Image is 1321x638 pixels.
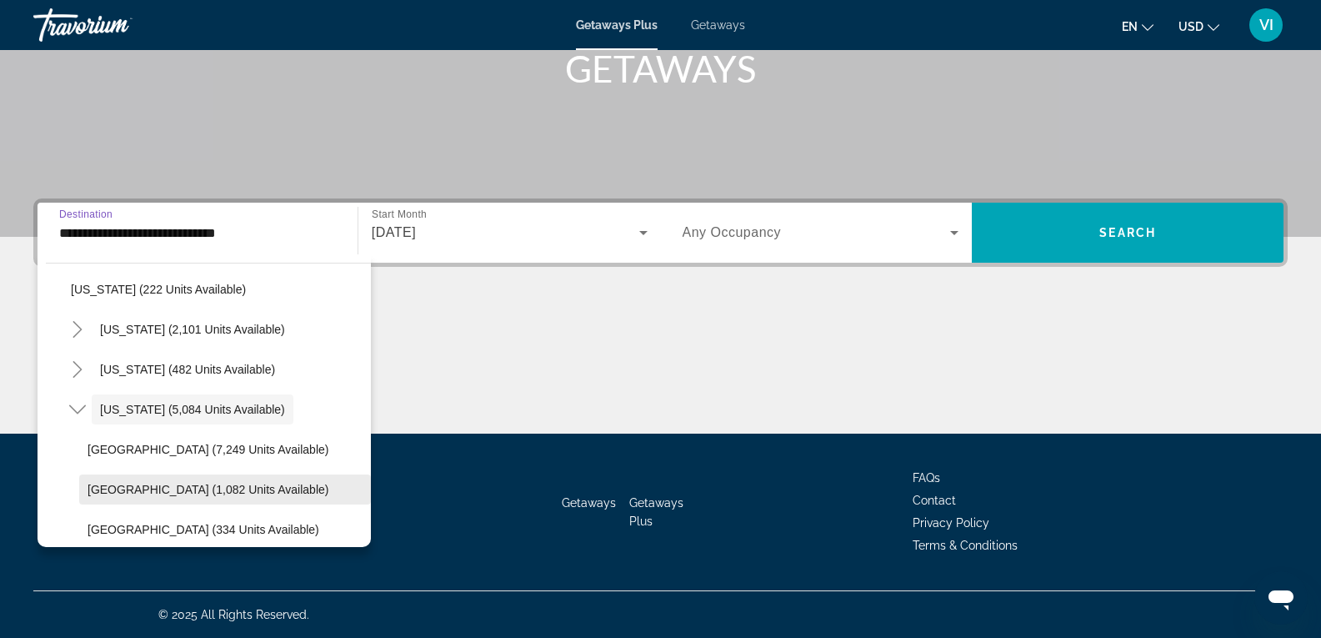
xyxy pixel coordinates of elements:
span: Destination [59,208,113,219]
button: [US_STATE] (2,101 units available) [92,314,293,344]
span: [US_STATE] (5,084 units available) [100,403,285,416]
a: Contact [913,494,956,507]
span: Any Occupancy [683,225,782,239]
span: [GEOGRAPHIC_DATA] (334 units available) [88,523,319,536]
button: Change language [1122,14,1153,38]
button: Toggle Florida (5,084 units available) [63,395,92,424]
button: [US_STATE] (222 units available) [63,274,371,304]
span: VI [1259,17,1273,33]
span: [US_STATE] (482 units available) [100,363,275,376]
span: Start Month [372,209,427,220]
button: Change currency [1178,14,1219,38]
span: © 2025 All Rights Reserved. [158,608,309,621]
span: USD [1178,20,1203,33]
button: Toggle California (2,101 units available) [63,315,92,344]
iframe: Button to launch messaging window [1254,571,1308,625]
span: [DATE] [372,225,416,239]
button: User Menu [1244,8,1288,43]
div: Search widget [38,203,1283,263]
button: Search [972,203,1283,263]
a: Getaways Plus [576,18,658,32]
button: [GEOGRAPHIC_DATA] (7,249 units available) [79,435,371,465]
a: Travorium [33,3,200,47]
span: [GEOGRAPHIC_DATA] (1,082 units available) [88,483,328,496]
span: [US_STATE] (222 units available) [71,283,246,296]
a: Privacy Policy [913,516,989,530]
button: Toggle Colorado (482 units available) [63,355,92,384]
span: Search [1099,226,1156,239]
button: [GEOGRAPHIC_DATA] (334 units available) [79,515,371,545]
a: FAQs [913,471,940,485]
button: [US_STATE] (482 units available) [92,354,283,384]
a: Getaways Plus [629,496,683,528]
span: [GEOGRAPHIC_DATA] (7,249 units available) [88,443,328,456]
button: [US_STATE] (5,084 units available) [92,394,293,424]
button: [GEOGRAPHIC_DATA] (1,082 units available) [79,475,371,505]
span: [US_STATE] (2,101 units available) [100,323,285,336]
a: Getaways [562,496,616,510]
a: Getaways [691,18,745,32]
span: en [1122,20,1138,33]
a: Terms & Conditions [913,539,1018,552]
